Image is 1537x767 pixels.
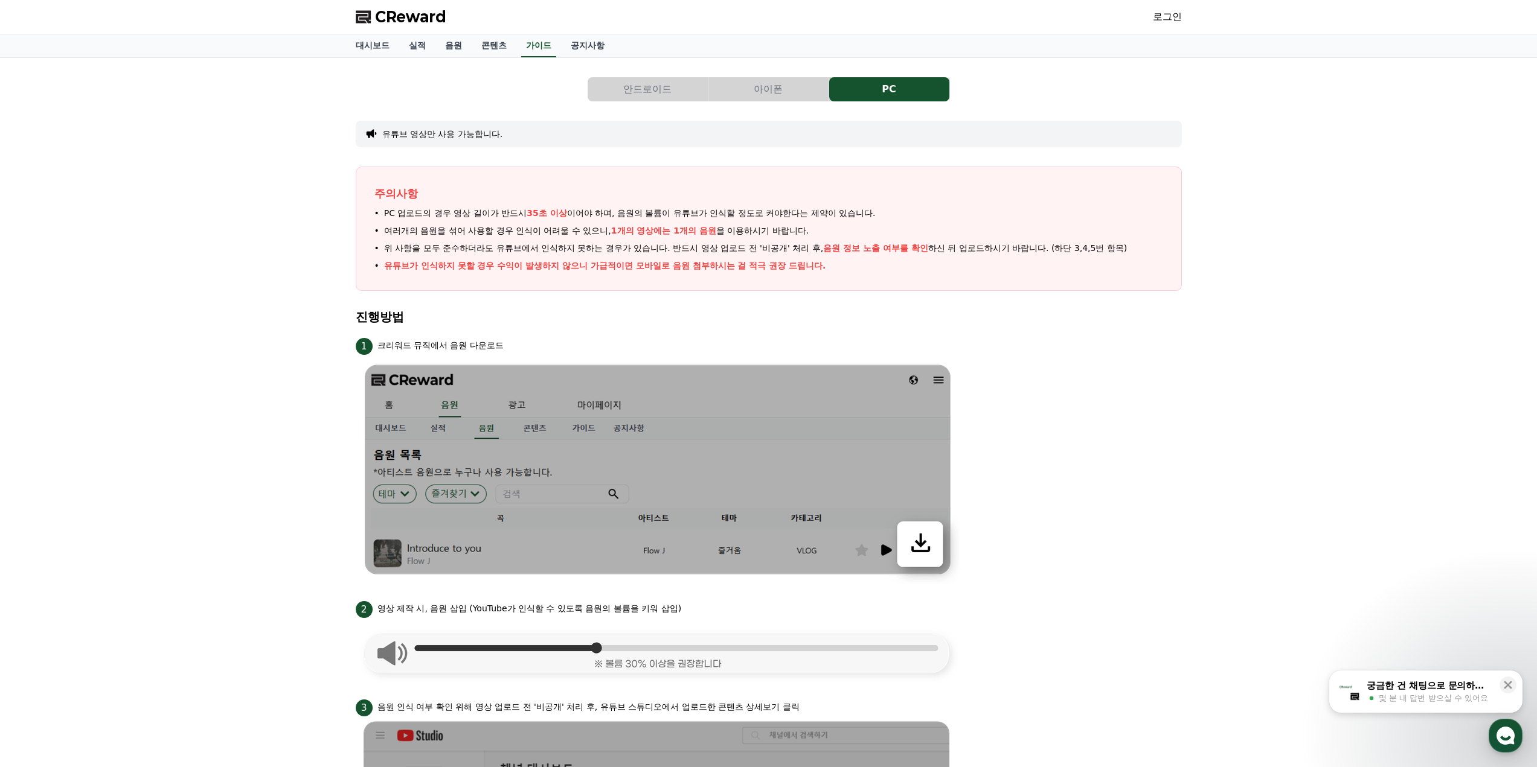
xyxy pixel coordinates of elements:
span: 35초 이상 [527,208,566,218]
a: 아이폰 [708,77,829,101]
span: 여러개의 음원을 섞어 사용할 경우 인식이 어려울 수 있으니, 을 이용하시기 바랍니다. [384,224,809,237]
a: PC [829,77,950,101]
a: CReward [356,7,446,27]
span: 3 [356,699,373,716]
button: 아이폰 [708,77,829,101]
h4: 진행방법 [356,310,1182,323]
a: 가이드 [521,34,556,57]
p: 음원 인식 여부 확인 위해 영상 업로드 전 '비공개' 처리 후, 유튜브 스튜디오에서 업로드한 콘텐츠 상세보기 클릭 [377,701,800,713]
img: 2.png [356,618,960,683]
span: 홈 [38,401,45,410]
span: PC 업로드의 경우 영상 길이가 반드시 이어야 하며, 음원의 볼륨이 유튜브가 인식할 정도로 커야한다는 제약이 있습니다. [384,207,876,220]
span: 설정 [187,401,201,410]
button: 안드로이드 [588,77,708,101]
span: 위 사항을 모두 준수하더라도 유튜브에서 인식하지 못하는 경우가 있습니다. 반드시 영상 업로드 전 '비공개' 처리 후, 하신 뒤 업로드하시기 바랍니다. (하단 3,4,5번 항목) [384,242,1128,255]
a: 대화 [80,383,156,413]
a: 대시보드 [346,34,399,57]
p: 영상 제작 시, 음원 삽입 (YouTube가 인식할 수 있도록 음원의 볼륨을 키워 삽입) [377,602,682,615]
p: 주의사항 [374,185,1163,202]
a: 설정 [156,383,232,413]
a: 음원 [435,34,472,57]
a: 공지사항 [561,34,614,57]
span: 대화 [111,401,125,411]
a: 로그인 [1153,10,1182,24]
a: 홈 [4,383,80,413]
p: 크리워드 뮤직에서 음원 다운로드 [377,339,504,352]
img: 1.png [356,355,960,584]
span: 1 [356,338,373,355]
span: 음원 정보 노출 여부를 확인 [823,243,928,253]
a: 콘텐츠 [472,34,516,57]
p: 유튜브가 인식하지 못할 경우 수익이 발생하지 않으니 가급적이면 모바일로 음원 첨부하시는 걸 적극 권장 드립니다. [384,259,826,272]
span: 1개의 영상에는 1개의 음원 [611,226,716,235]
button: 유튜브 영상만 사용 가능합니다. [382,128,503,140]
button: PC [829,77,949,101]
a: 실적 [399,34,435,57]
span: CReward [375,7,446,27]
span: 2 [356,601,373,618]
